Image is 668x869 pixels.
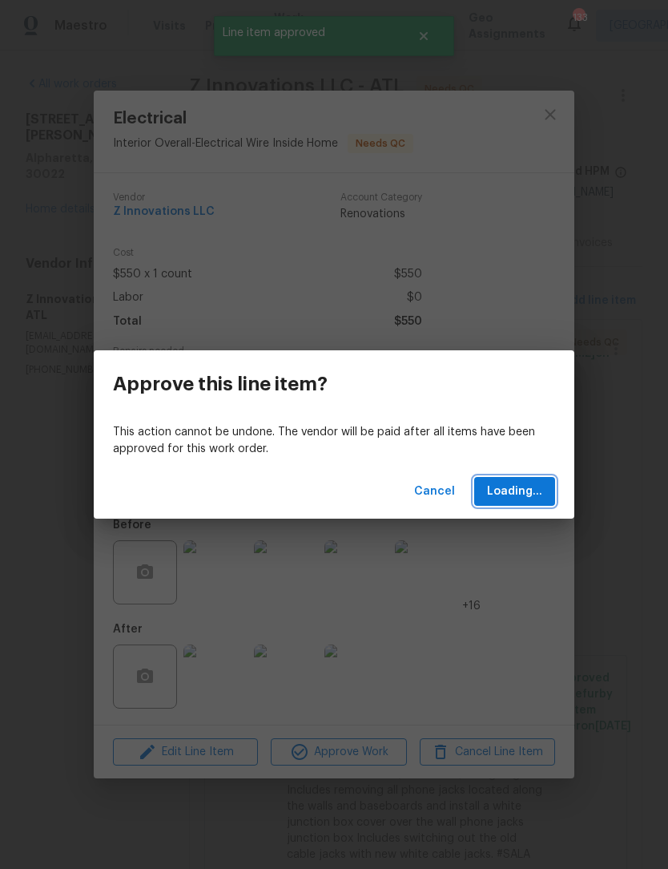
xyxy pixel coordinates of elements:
[113,424,555,458] p: This action cannot be undone. The vendor will be paid after all items have been approved for this...
[113,373,328,395] h3: Approve this line item?
[414,482,455,502] span: Cancel
[487,482,542,502] span: Loading...
[474,477,555,507] button: Loading...
[408,477,461,507] button: Cancel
